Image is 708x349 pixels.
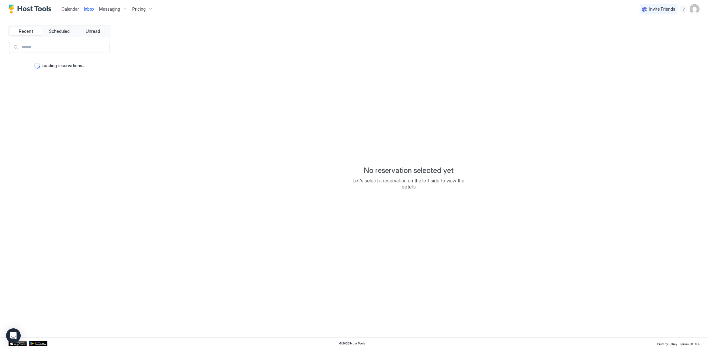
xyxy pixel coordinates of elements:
[6,328,21,343] div: Open Intercom Messenger
[42,63,85,68] span: Loading reservations...
[657,340,677,347] a: Privacy Policy
[61,6,79,12] a: Calendar
[19,42,109,53] input: Input Field
[348,178,470,190] span: Let's select a reservation on the left side to view the details
[10,27,42,36] button: Recent
[9,5,54,14] a: Host Tools Logo
[84,6,94,12] a: Inbox
[86,29,100,34] span: Unread
[364,166,454,175] span: No reservation selected yet
[43,27,76,36] button: Scheduled
[680,342,699,346] span: Terms Of Use
[649,6,675,12] span: Invite Friends
[49,29,70,34] span: Scheduled
[132,6,146,12] span: Pricing
[9,341,27,346] a: App Store
[657,342,677,346] span: Privacy Policy
[680,5,687,13] div: menu
[339,341,366,345] span: © 2025 Host Tools
[19,29,33,34] span: Recent
[9,26,110,37] div: tab-group
[690,4,699,14] div: User profile
[77,27,109,36] button: Unread
[29,341,47,346] a: Google Play Store
[99,6,120,12] span: Messaging
[34,63,40,69] div: loading
[680,340,699,347] a: Terms Of Use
